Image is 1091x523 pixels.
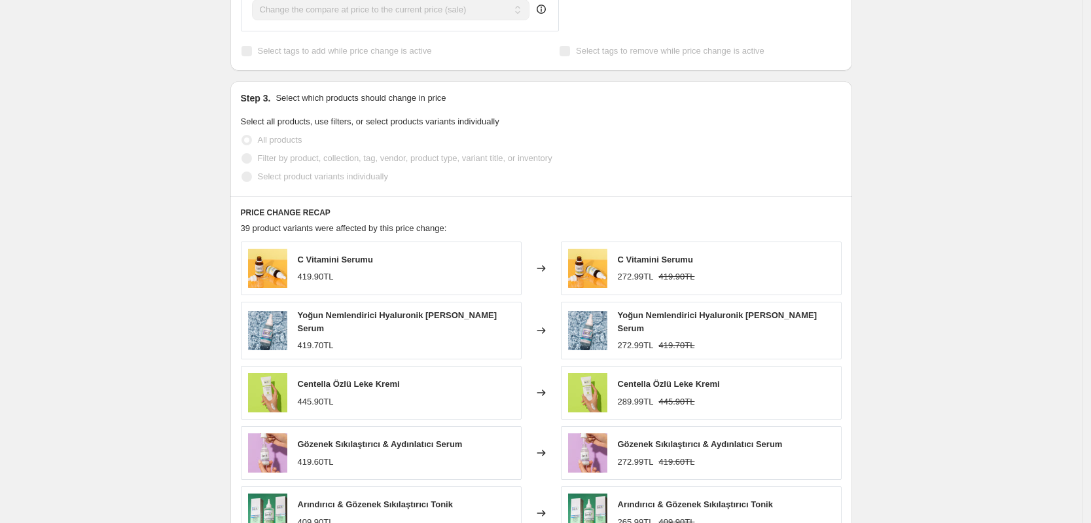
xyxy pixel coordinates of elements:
[298,339,334,352] div: 419.70TL
[535,3,548,16] div: help
[258,46,432,56] span: Select tags to add while price change is active
[248,249,287,288] img: 1_ae2e25f0-0928-48a7-a906-d6be3b8a151e_80x.jpg
[618,379,720,389] span: Centella Özlü Leke Kremi
[241,207,842,218] h6: PRICE CHANGE RECAP
[568,373,607,412] img: 1_aa579c51-b6ee-4108-a713-1911dca9a598_80x.jpg
[248,373,287,412] img: 1_aa579c51-b6ee-4108-a713-1911dca9a598_80x.jpg
[258,153,552,163] span: Filter by product, collection, tag, vendor, product type, variant title, or inventory
[298,499,453,509] span: Arındırıcı & Gözenek Sıkılaştırıcı Tonik
[618,255,693,264] span: C Vitamini Serumu
[618,270,654,283] div: 272.99TL
[298,270,334,283] div: 419.90TL
[298,395,334,408] div: 445.90TL
[298,255,373,264] span: C Vitamini Serumu
[298,310,497,333] span: Yoğun Nemlendirici Hyaluronik [PERSON_NAME] Serum
[618,310,817,333] span: Yoğun Nemlendirici Hyaluronik [PERSON_NAME] Serum
[618,339,654,352] div: 272.99TL
[298,456,334,469] div: 419.60TL
[241,223,447,233] span: 39 product variants were affected by this price change:
[618,456,654,469] div: 272.99TL
[568,311,607,350] img: 1_25ef827e-9bfa-4dea-812a-a1cd217a9edc_80x.jpg
[658,339,694,352] strike: 419.70TL
[248,433,287,473] img: 1_46416520-d533-4c3d-9015-805db2fa8bf2_80x.jpg
[568,249,607,288] img: 1_ae2e25f0-0928-48a7-a906-d6be3b8a151e_80x.jpg
[258,171,388,181] span: Select product variants individually
[241,92,271,105] h2: Step 3.
[248,311,287,350] img: 1_25ef827e-9bfa-4dea-812a-a1cd217a9edc_80x.jpg
[618,395,654,408] div: 289.99TL
[241,117,499,126] span: Select all products, use filters, or select products variants individually
[258,135,302,145] span: All products
[658,456,694,469] strike: 419.60TL
[658,270,694,283] strike: 419.90TL
[298,439,463,449] span: Gözenek Sıkılaştırıcı & Aydınlatıcı Serum
[276,92,446,105] p: Select which products should change in price
[568,433,607,473] img: 1_46416520-d533-4c3d-9015-805db2fa8bf2_80x.jpg
[618,499,773,509] span: Arındırıcı & Gözenek Sıkılaştırıcı Tonik
[298,379,400,389] span: Centella Özlü Leke Kremi
[658,395,694,408] strike: 445.90TL
[576,46,764,56] span: Select tags to remove while price change is active
[618,439,783,449] span: Gözenek Sıkılaştırıcı & Aydınlatıcı Serum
